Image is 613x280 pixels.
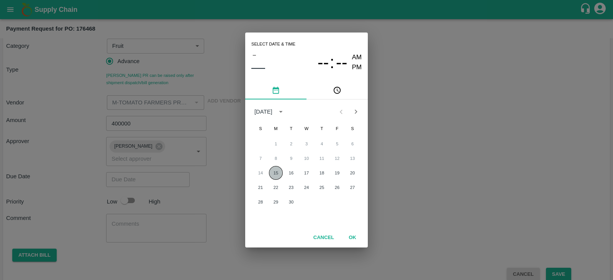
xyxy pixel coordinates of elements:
[346,121,359,136] span: Saturday
[254,107,272,116] div: [DATE]
[330,181,344,194] button: 26
[300,121,313,136] span: Wednesday
[251,50,257,60] button: –
[329,52,334,73] span: :
[306,81,368,99] button: pick time
[330,166,344,180] button: 19
[284,121,298,136] span: Tuesday
[318,52,329,72] span: --
[318,52,329,73] button: --
[269,166,283,180] button: 15
[269,181,283,194] button: 22
[346,181,359,194] button: 27
[284,195,298,209] button: 30
[254,195,267,209] button: 28
[352,62,362,73] button: PM
[269,195,283,209] button: 29
[253,50,256,60] span: –
[254,121,267,136] span: Sunday
[336,52,347,73] button: --
[300,181,313,194] button: 24
[349,104,363,119] button: Next month
[251,39,295,50] span: Select date & time
[310,231,337,244] button: Cancel
[346,166,359,180] button: 20
[315,181,329,194] button: 25
[251,60,265,75] button: ––
[245,81,306,99] button: pick date
[254,181,267,194] button: 21
[275,106,287,118] button: calendar view is open, switch to year view
[352,52,362,63] button: AM
[340,231,365,244] button: OK
[330,121,344,136] span: Friday
[284,166,298,180] button: 16
[284,181,298,194] button: 23
[269,121,283,136] span: Monday
[315,121,329,136] span: Thursday
[300,166,313,180] button: 17
[315,166,329,180] button: 18
[336,52,347,72] span: --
